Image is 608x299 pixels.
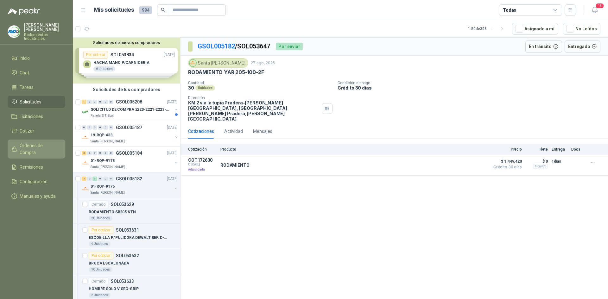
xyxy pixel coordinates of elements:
p: 19-RQP-433 [91,132,112,138]
div: 0 [92,100,97,104]
p: ESCOBILLA P/ PULIDORA DEWALT REF. D-2811 [89,235,168,241]
p: Entrega [552,147,567,152]
div: 3 [92,177,97,181]
span: Inicio [20,55,30,62]
img: Company Logo [189,59,196,66]
p: Santa [PERSON_NAME] [91,190,125,195]
div: Por cotizar [89,252,113,259]
span: Solicitudes [20,98,41,105]
p: SOL053632 [116,253,139,258]
p: SOL053633 [111,279,134,283]
div: 0 [92,151,97,155]
p: Dirección [188,96,319,100]
a: Inicio [8,52,65,64]
div: 0 [98,177,103,181]
p: 01-RQP-9176 [91,184,115,190]
p: Crédito 30 días [338,85,605,90]
img: Company Logo [82,108,89,116]
p: Cantidad [188,81,332,85]
button: En tránsito [525,40,562,53]
div: 0 [82,125,86,130]
p: 01-RQP-9178 [91,158,115,164]
p: GSOL005182 [116,177,142,181]
div: Por cotizar [89,226,113,234]
span: 13 [595,3,604,9]
a: Chat [8,67,65,79]
span: C: [DATE] [188,163,217,166]
div: 1 - 50 de 398 [468,24,507,34]
div: 2 Unidades [89,293,111,298]
p: [DATE] [167,176,178,182]
div: Cerrado [89,277,108,285]
span: Órdenes de Compra [20,142,59,156]
img: Company Logo [82,185,89,193]
div: 0 [87,100,92,104]
span: Remisiones [20,164,43,171]
span: Manuales y ayuda [20,193,56,200]
div: 0 [87,125,92,130]
p: Santa [PERSON_NAME] [91,165,125,170]
p: 30 [188,85,194,90]
p: Santa [PERSON_NAME] [91,139,125,144]
div: 0 [92,125,97,130]
p: Condición de pago [338,81,605,85]
span: Cotizar [20,128,34,134]
span: $ 1.449.420 [490,158,522,165]
p: Precio [490,147,522,152]
button: 13 [589,4,600,16]
p: GSOL005187 [116,125,142,130]
div: 0 [98,125,103,130]
div: 0 [103,177,108,181]
div: 0 [103,100,108,104]
a: Manuales y ayuda [8,190,65,202]
div: Santa [PERSON_NAME] [188,58,248,68]
p: SOLICITUD DE COMPRA 2220-2221-2223-2224 [91,107,169,113]
div: 0 [103,125,108,130]
div: 4 Unidades [89,241,111,246]
p: SOL053629 [111,202,134,207]
p: BROCA ESCALONADA [89,260,129,266]
div: Cotizaciones [188,128,214,135]
p: SOL053631 [116,228,139,232]
p: RODAMIENTO [220,163,250,168]
p: GSOL005208 [116,100,142,104]
p: Rodamientos Industriales [24,33,65,40]
img: Company Logo [82,134,89,141]
span: Crédito 30 días [490,165,522,169]
span: Tareas [20,84,34,91]
a: Licitaciones [8,110,65,122]
div: Por enviar [276,43,303,50]
a: Configuración [8,176,65,188]
p: [DATE] [167,125,178,131]
button: Solicitudes de nuevos compradores [75,40,178,45]
div: 0 [98,151,103,155]
a: Órdenes de Compra [8,140,65,159]
a: 0 0 0 0 0 0 GSOL005187[DATE] Company Logo19-RQP-433Santa [PERSON_NAME] [82,124,179,144]
p: Flete [526,147,548,152]
span: search [161,8,165,12]
a: GSOL005182 [198,42,235,50]
div: 3 [82,151,86,155]
p: RODAMIENTO SB205 NTN [89,209,136,215]
div: Actividad [224,128,243,135]
a: Por cotizarSOL053632BROCA ESCALONADA10 Unidades [73,249,180,275]
p: Producto [220,147,486,152]
a: Tareas [8,81,65,93]
div: 1 [82,100,86,104]
p: [DATE] [167,99,178,105]
p: RODAMIENTO YAR 205-100-2F [188,69,264,76]
p: 27 ago, 2025 [251,60,275,66]
div: 0 [103,151,108,155]
p: / SOL053647 [198,41,271,51]
div: 20 Unidades [89,216,112,221]
p: GSOL005184 [116,151,142,155]
a: CerradoSOL053629RODAMIENTO SB205 NTN20 Unidades [73,198,180,224]
a: Solicitudes [8,96,65,108]
div: Solicitudes de nuevos compradoresPor cotizarSOL053834[DATE] HACHA MANO P/CARNICERIA6 UnidadesPor ... [73,38,180,84]
a: 1 0 0 0 0 0 GSOL005208[DATE] Company LogoSOLICITUD DE COMPRA 2220-2221-2223-2224Panela El Trébol [82,98,179,118]
p: KM 2 vía la tupia Pradera-[PERSON_NAME][GEOGRAPHIC_DATA], [GEOGRAPHIC_DATA][PERSON_NAME] Pradera ... [188,100,319,121]
span: Licitaciones [20,113,43,120]
span: 994 [139,6,152,14]
div: 0 [109,177,113,181]
p: HOMBRE SOLO VISEG-GRIP [89,286,139,292]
